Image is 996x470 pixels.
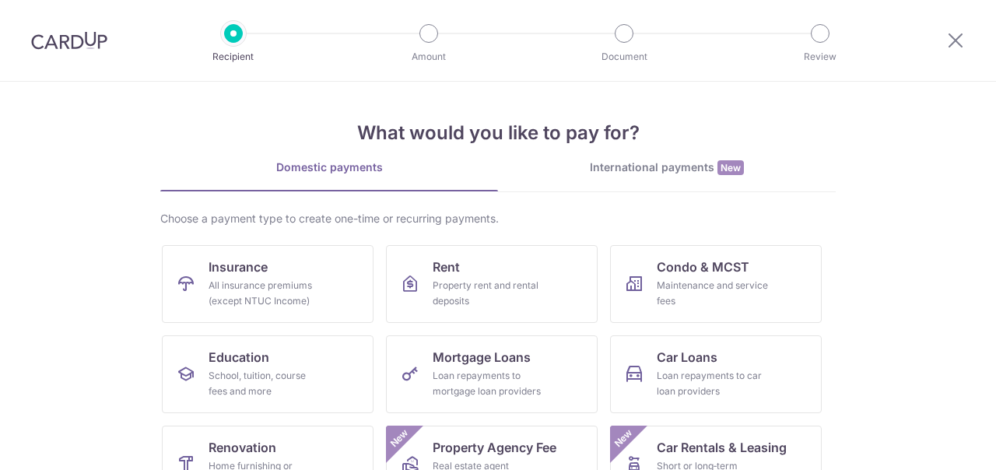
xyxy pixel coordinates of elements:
[897,423,980,462] iframe: Opens a widget where you can find more information
[160,119,836,147] h4: What would you like to pay for?
[610,245,822,323] a: Condo & MCSTMaintenance and service fees
[209,438,276,457] span: Renovation
[433,438,556,457] span: Property Agency Fee
[209,368,321,399] div: School, tuition, course fees and more
[209,258,268,276] span: Insurance
[433,348,531,367] span: Mortgage Loans
[657,278,769,309] div: Maintenance and service fees
[160,160,498,175] div: Domestic payments
[433,368,545,399] div: Loan repayments to mortgage loan providers
[162,335,373,413] a: EducationSchool, tuition, course fees and more
[717,160,744,175] span: New
[386,335,598,413] a: Mortgage LoansLoan repayments to mortgage loan providers
[498,160,836,176] div: International payments
[31,31,107,50] img: CardUp
[209,278,321,309] div: All insurance premiums (except NTUC Income)
[610,335,822,413] a: Car LoansLoan repayments to car loan providers
[657,348,717,367] span: Car Loans
[566,49,682,65] p: Document
[386,245,598,323] a: RentProperty rent and rental deposits
[162,245,373,323] a: InsuranceAll insurance premiums (except NTUC Income)
[209,348,269,367] span: Education
[433,278,545,309] div: Property rent and rental deposits
[433,258,460,276] span: Rent
[371,49,486,65] p: Amount
[657,368,769,399] div: Loan repayments to car loan providers
[387,426,412,451] span: New
[657,438,787,457] span: Car Rentals & Leasing
[176,49,291,65] p: Recipient
[160,211,836,226] div: Choose a payment type to create one-time or recurring payments.
[763,49,878,65] p: Review
[657,258,749,276] span: Condo & MCST
[611,426,637,451] span: New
